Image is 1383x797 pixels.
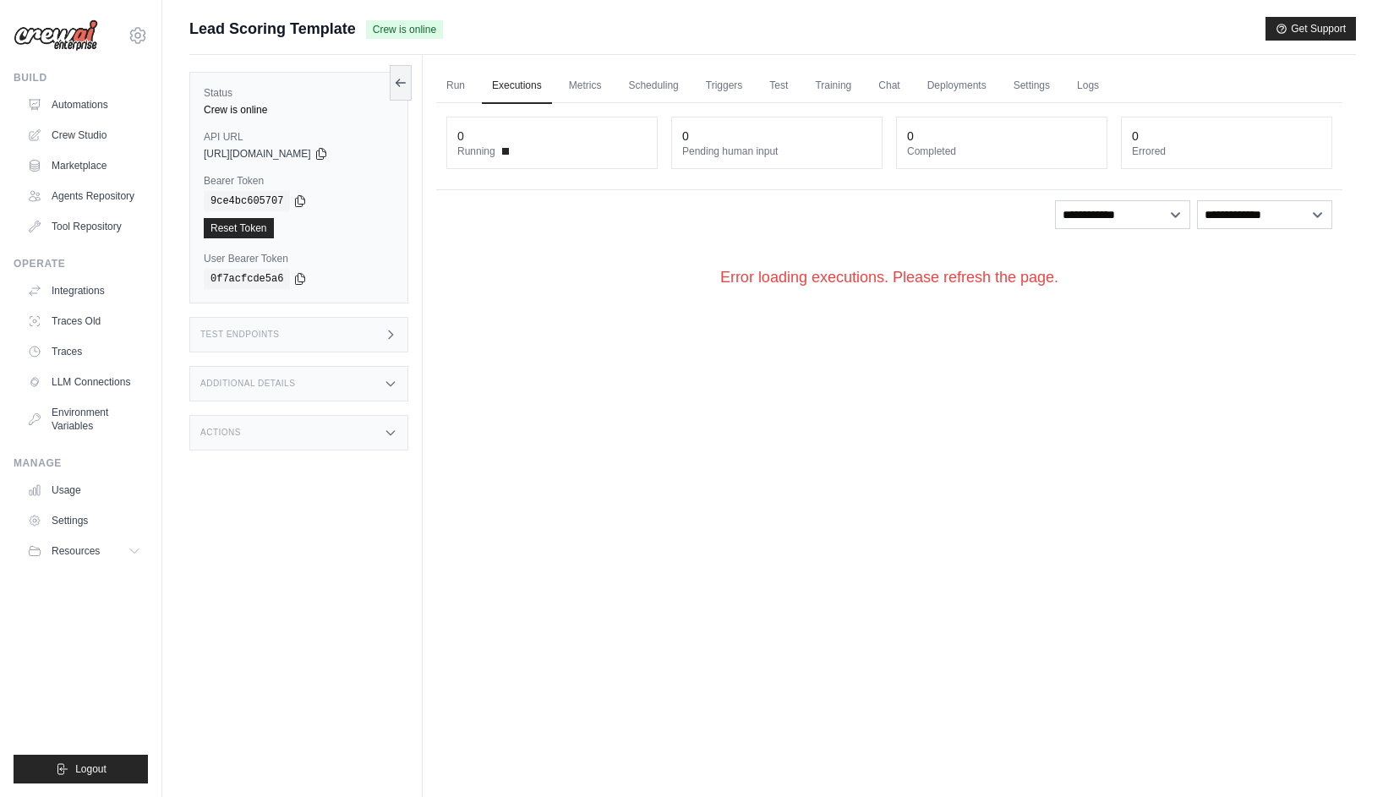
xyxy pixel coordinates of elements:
a: Crew Studio [20,122,148,149]
dt: Errored [1132,145,1321,158]
dt: Completed [907,145,1096,158]
span: [URL][DOMAIN_NAME] [204,147,311,161]
a: Integrations [20,277,148,304]
div: 0 [682,128,689,145]
span: Crew is online [366,20,443,39]
label: Bearer Token [204,174,394,188]
div: 0 [907,128,914,145]
a: Training [805,68,861,104]
img: Logo [14,19,98,52]
a: Test [759,68,798,104]
button: Resources [20,538,148,565]
div: 0 [1132,128,1139,145]
dt: Pending human input [682,145,872,158]
a: Metrics [559,68,612,104]
div: Crew is online [204,103,394,117]
a: Tool Repository [20,213,148,240]
a: Triggers [696,68,753,104]
div: Operate [14,257,148,270]
span: Resources [52,544,100,558]
div: Build [14,71,148,85]
a: Settings [1003,68,1060,104]
code: 0f7acfcde5a6 [204,269,290,289]
h3: Additional Details [200,379,295,389]
button: Get Support [1265,17,1356,41]
label: Status [204,86,394,100]
span: Logout [75,762,107,776]
a: Agents Repository [20,183,148,210]
a: Environment Variables [20,399,148,439]
label: User Bearer Token [204,252,394,265]
a: Automations [20,91,148,118]
h3: Test Endpoints [200,330,280,340]
a: Settings [20,507,148,534]
a: Traces Old [20,308,148,335]
code: 9ce4bc605707 [204,191,290,211]
a: LLM Connections [20,368,148,396]
div: Manage [14,456,148,470]
a: Executions [482,68,552,104]
a: Usage [20,477,148,504]
h3: Actions [200,428,241,438]
a: Chat [868,68,910,104]
a: Logs [1067,68,1109,104]
a: Marketplace [20,152,148,179]
div: 0 [457,128,464,145]
a: Reset Token [204,218,274,238]
a: Deployments [917,68,997,104]
span: Running [457,145,495,158]
a: Run [436,68,475,104]
a: Traces [20,338,148,365]
button: Logout [14,755,148,783]
span: Lead Scoring Template [189,17,356,41]
a: Scheduling [618,68,688,104]
label: API URL [204,130,394,144]
div: Error loading executions. Please refresh the page. [436,239,1342,316]
iframe: Chat Widget [1298,716,1383,797]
